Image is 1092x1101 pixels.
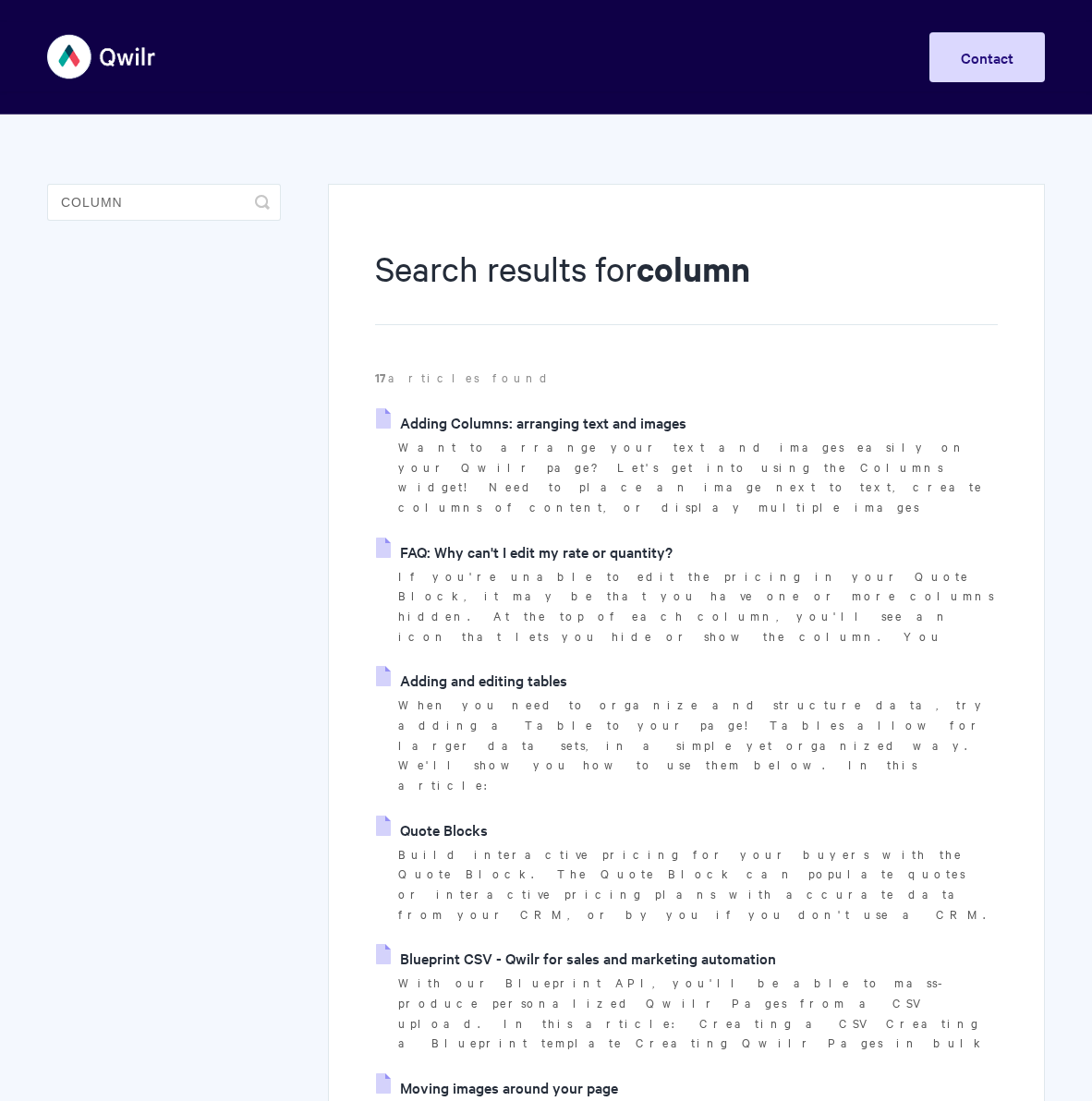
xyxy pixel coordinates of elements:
p: articles found [375,368,998,388]
p: With our Blueprint API, you'll be able to mass-produce personalized Qwilr Pages from a CSV upload... [398,973,998,1053]
h1: Search results for [375,245,998,325]
strong: 17 [375,369,388,386]
a: Blueprint CSV - Qwilr for sales and marketing automation [376,944,776,972]
input: Search [47,184,281,221]
p: Want to arrange your text and images easily on your Qwilr page? Let's get into using the Columns ... [398,437,998,517]
p: Build interactive pricing for your buyers with the Quote Block. The Quote Block can populate quot... [398,844,998,925]
img: Qwilr Help Center [47,22,157,91]
a: Moving images around your page [376,1073,618,1101]
a: Quote Blocks [376,816,488,843]
a: Contact [929,32,1045,82]
strong: column [637,246,750,291]
a: FAQ: Why can't I edit my rate or quantity? [376,538,673,565]
a: Adding and editing tables [376,666,567,694]
a: Adding Columns: arranging text and images [376,408,686,436]
p: If you're unable to edit the pricing in your Quote Block, it may be that you have one or more col... [398,566,998,647]
p: When you need to organize and structure data, try adding a Table to your page! Tables allow for l... [398,695,998,795]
